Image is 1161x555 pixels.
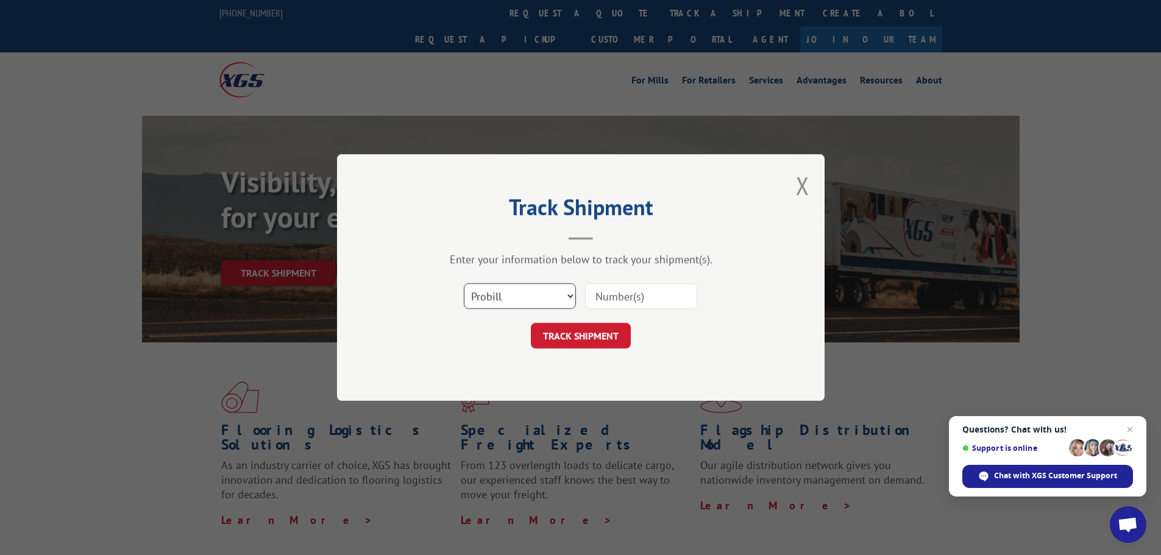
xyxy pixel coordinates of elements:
[531,323,631,348] button: TRACK SHIPMENT
[398,252,764,266] div: Enter your information below to track your shipment(s).
[962,444,1065,453] span: Support is online
[585,283,697,309] input: Number(s)
[962,425,1133,434] span: Questions? Chat with us!
[994,470,1117,481] span: Chat with XGS Customer Support
[1110,506,1146,543] div: Open chat
[398,199,764,222] h2: Track Shipment
[1123,422,1137,437] span: Close chat
[796,169,809,202] button: Close modal
[962,465,1133,488] div: Chat with XGS Customer Support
